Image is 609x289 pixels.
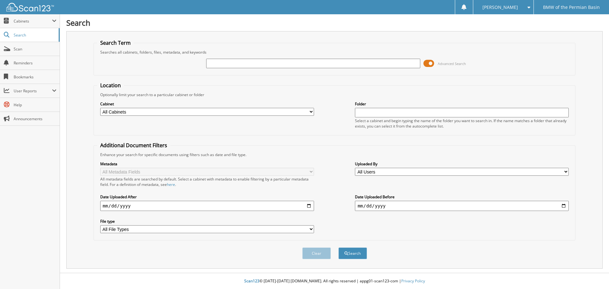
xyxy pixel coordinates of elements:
[244,278,259,284] span: Scan123
[97,92,572,97] div: Optionally limit your search to a particular cabinet or folder
[14,46,56,52] span: Scan
[355,194,569,200] label: Date Uploaded Before
[14,102,56,108] span: Help
[100,219,314,224] label: File type
[355,101,569,107] label: Folder
[338,247,367,259] button: Search
[100,194,314,200] label: Date Uploaded After
[401,278,425,284] a: Privacy Policy
[97,82,124,89] legend: Location
[97,142,170,149] legend: Additional Document Filters
[97,49,572,55] div: Searches all cabinets, folders, files, metadata, and keywords
[14,74,56,80] span: Bookmarks
[97,152,572,157] div: Enhance your search for specific documents using filters such as date and file type.
[14,18,52,24] span: Cabinets
[438,61,466,66] span: Advanced Search
[355,201,569,211] input: end
[355,161,569,167] label: Uploaded By
[14,60,56,66] span: Reminders
[543,5,600,9] span: BMW of the Permian Basin
[14,32,56,38] span: Search
[60,273,609,289] div: © [DATE]-[DATE] [DOMAIN_NAME]. All rights reserved | appg01-scan123-com |
[6,3,54,11] img: scan123-logo-white.svg
[100,201,314,211] input: start
[355,118,569,129] div: Select a cabinet and begin typing the name of the folder you want to search in. If the name match...
[97,39,134,46] legend: Search Term
[66,17,603,28] h1: Search
[14,88,52,94] span: User Reports
[482,5,518,9] span: [PERSON_NAME]
[302,247,331,259] button: Clear
[100,101,314,107] label: Cabinet
[167,182,175,187] a: here
[100,161,314,167] label: Metadata
[100,176,314,187] div: All metadata fields are searched by default. Select a cabinet with metadata to enable filtering b...
[14,116,56,122] span: Announcements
